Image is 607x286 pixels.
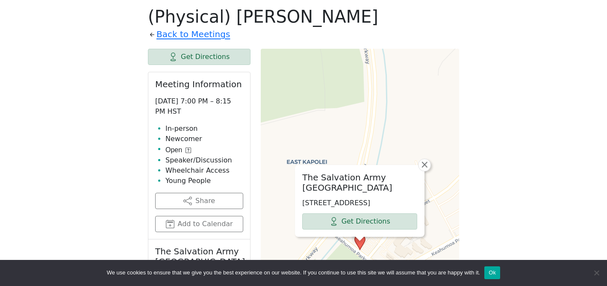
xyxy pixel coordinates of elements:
[148,6,459,27] h1: (Physical) [PERSON_NAME]
[165,134,243,144] li: Newcomer
[418,159,431,171] a: Close popup
[165,176,243,186] li: Young People
[155,246,243,267] h2: The Salvation Army [GEOGRAPHIC_DATA]
[155,216,243,232] button: Add to Calendar
[484,266,500,279] button: Ok
[165,155,243,165] li: Speaker/Discussion
[165,124,243,134] li: In-person
[302,198,417,208] p: [STREET_ADDRESS]
[302,172,417,193] h2: The Salvation Army [GEOGRAPHIC_DATA]
[592,268,601,277] span: No
[155,96,243,117] p: [DATE] 7:00 PM – 8:15 PM HST
[420,159,429,170] span: ×
[165,145,191,155] button: Open
[165,145,182,155] span: Open
[302,213,417,230] a: Get Directions
[148,49,250,65] a: Get Directions
[165,165,243,176] li: Wheelchair Access
[155,193,243,209] button: Share
[156,27,230,42] a: Back to Meetings
[107,268,480,277] span: We use cookies to ensure that we give you the best experience on our website. If you continue to ...
[155,79,243,89] h2: Meeting Information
